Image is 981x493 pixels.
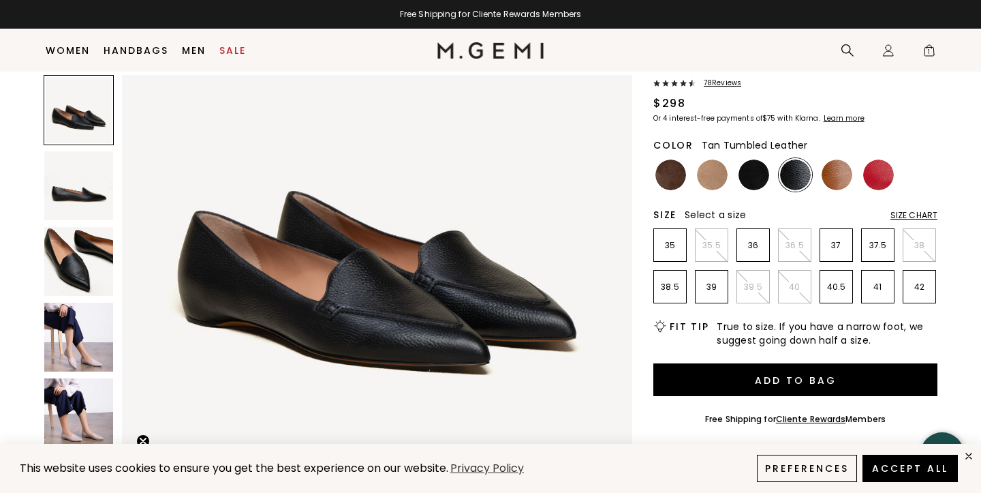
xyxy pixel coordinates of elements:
img: Tan Tumbled Leather [822,160,852,190]
p: 39.5 [737,282,769,293]
h2: Color [653,140,694,151]
img: Black Tumbled Leather [780,160,811,190]
h2: Size [653,209,676,220]
p: 41 [862,282,894,293]
span: True to size. If you have a narrow foot, we suggest going down half a size. [717,320,937,347]
a: Cliente Rewards [776,413,846,425]
button: Close teaser [136,434,150,448]
img: Black Suede [738,160,769,190]
p: 40.5 [820,282,852,293]
p: 36 [737,240,769,251]
button: Accept All [862,455,958,482]
div: Free Shipping for Members [705,414,886,425]
a: 78Reviews [653,79,937,90]
img: The Gia [44,378,113,447]
div: close [963,451,974,462]
img: Chocolate Suede [655,160,686,190]
span: 1 [922,46,936,60]
span: Tan Tumbled Leather [702,138,808,152]
p: 37.5 [862,240,894,251]
img: M.Gemi [437,42,544,59]
a: Learn more [822,115,865,123]
p: 37 [820,240,852,251]
klarna-placement-style-amount: $75 [762,113,775,123]
span: Select a size [685,208,746,222]
a: Men [182,45,206,56]
button: Add to Bag [653,363,937,396]
a: Privacy Policy (opens in a new tab) [448,460,526,477]
button: Preferences [757,455,857,482]
p: 38 [903,240,935,251]
p: 36.5 [779,240,811,251]
a: Sale [219,45,246,56]
p: 35.5 [696,240,728,251]
img: Sunset Red Tumbled Leather [863,160,894,190]
span: 78 Review s [696,79,741,87]
img: Biscuit Suede [697,160,728,190]
p: 40 [779,282,811,293]
p: 42 [903,282,935,293]
p: 35 [654,240,686,251]
div: Size Chart [890,210,937,221]
h2: Fit Tip [670,321,708,332]
p: 38.5 [654,282,686,293]
klarna-placement-style-cta: Learn more [824,113,865,123]
klarna-placement-style-body: with Klarna [777,113,822,123]
p: 39 [696,282,728,293]
a: Handbags [104,45,168,56]
img: The Gia [44,227,113,296]
img: The Gia [44,303,113,372]
klarna-placement-style-body: Or 4 interest-free payments of [653,113,762,123]
span: This website uses cookies to ensure you get the best experience on our website. [20,460,448,476]
img: The Gia [44,151,113,220]
div: $298 [653,95,685,112]
a: Women [46,45,90,56]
